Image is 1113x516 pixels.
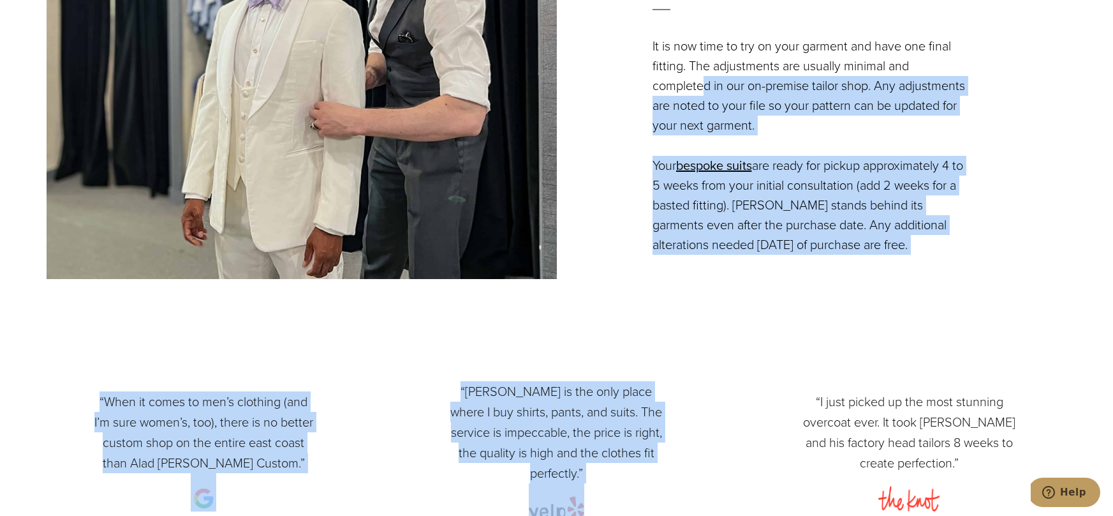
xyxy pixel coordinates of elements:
[676,156,752,175] a: bespoke suits
[878,473,940,512] img: the knot
[92,391,315,473] p: “When it comes to men’s clothing (and I’m sure women’s, too), there is no better custom shop on t...
[798,391,1021,473] p: “I just picked up the most stunning overcoat ever. It took [PERSON_NAME] and his factory head tai...
[1031,478,1100,510] iframe: Opens a widget where you can chat to one of our agents
[445,381,668,483] p: “[PERSON_NAME] is the only place where I buy shirts, pants, and suits. The service is impeccable,...
[652,156,969,255] p: Your are ready for pickup approximately 4 to 5 weeks from your initial consultation (add 2 weeks ...
[652,36,969,135] p: It is now time to try on your garment and have one final fitting. The adjustments are usually min...
[191,473,216,512] img: google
